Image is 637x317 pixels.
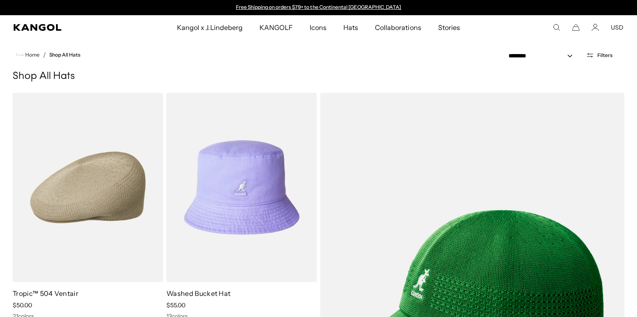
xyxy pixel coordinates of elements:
[177,15,243,40] span: Kangol x J.Lindeberg
[49,52,80,58] a: Shop All Hats
[438,15,460,40] span: Stories
[13,93,163,282] img: Tropic™ 504 Ventair
[597,52,613,58] span: Filters
[166,301,185,309] span: $55.00
[40,50,46,60] li: /
[581,51,618,59] button: Open filters
[367,15,429,40] a: Collaborations
[335,15,367,40] a: Hats
[430,15,468,40] a: Stories
[232,4,405,11] div: 1 of 2
[611,24,624,31] button: USD
[13,24,117,31] a: Kangol
[13,289,78,298] a: Tropic™ 504 Ventair
[505,51,581,60] select: Sort by: Featured
[232,4,405,11] div: Announcement
[572,24,580,31] button: Cart
[251,15,301,40] a: KANGOLF
[301,15,335,40] a: Icons
[24,52,40,58] span: Home
[232,4,405,11] slideshow-component: Announcement bar
[591,24,599,31] a: Account
[553,24,560,31] summary: Search here
[375,15,421,40] span: Collaborations
[13,301,32,309] span: $50.00
[166,93,317,282] img: Washed Bucket Hat
[166,289,230,298] a: Washed Bucket Hat
[260,15,293,40] span: KANGOLF
[169,15,251,40] a: Kangol x J.Lindeberg
[13,70,624,83] h1: Shop All Hats
[16,51,40,59] a: Home
[343,15,358,40] span: Hats
[236,4,401,10] a: Free Shipping on orders $79+ to the Continental [GEOGRAPHIC_DATA]
[310,15,327,40] span: Icons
